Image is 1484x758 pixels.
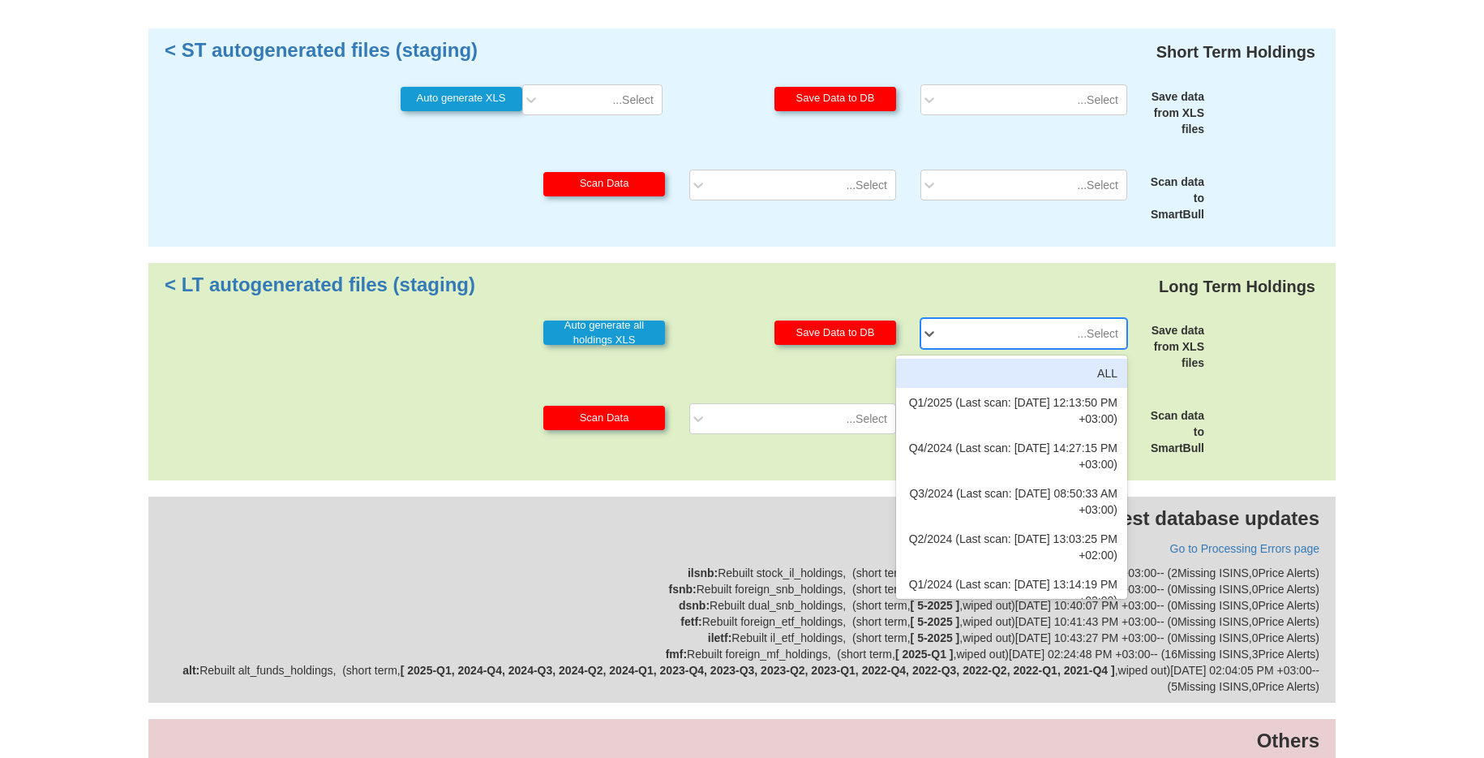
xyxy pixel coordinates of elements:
[1152,37,1319,68] div: Short Term Holdings
[165,597,1319,614] div: Rebuilt dual_snb_holdings , ( short term , , wiped out ) [DATE] 10:40:07 PM +03:00 -- ( 0 Missing...
[612,92,654,108] div: Select...
[165,581,1319,597] div: Rebuilt foreign_snb_holdings , ( short term , , wiped out ) [DATE] 10:37:01 PM +03:00 -- ( 0 Miss...
[165,614,1319,630] div: Rebuilt foreign_etf_holdings , ( short term , , wiped out ) [DATE] 10:41:43 PM +03:00 -- ( 0 Miss...
[666,648,687,661] strong: fmf :
[1077,325,1118,342] div: Select...
[896,479,1127,524] div: Q3/2024 (Last scan: [DATE] 08:50:33 AM +03:00)
[165,662,1319,695] div: Rebuilt alt_funds_holdings , ( short term , , wiped out ) [DATE] 02:04:05 PM +03:00 -- ( 5 Missin...
[543,321,665,345] button: Auto generate all holdings XLS
[1077,177,1118,193] div: Select...
[401,87,522,111] button: Auto generate XLS
[1077,92,1118,108] div: Select...
[543,172,665,196] button: Scan Data
[688,566,718,579] strong: ilsnb :
[1139,322,1204,371] div: Save data from XLS files
[165,39,478,61] a: ST autogenerated files (staging) >
[165,505,1319,532] p: Latest database updates
[911,615,960,628] b: [ 5-2025 ]
[911,631,960,644] b: [ 5-2025 ]
[896,359,1127,388] div: ALL
[669,583,697,596] strong: fsnb :
[896,524,1127,570] div: Q2/2024 (Last scan: [DATE] 13:03:25 PM +02:00)
[1155,271,1319,303] div: Long Term Holdings
[1139,88,1204,137] div: Save data from XLS files
[182,664,199,677] strong: alt :
[543,406,665,430] button: Scan Data
[846,411,887,427] div: Select...
[1170,542,1319,555] a: Go to Processing Errors page
[896,570,1127,615] div: Q1/2024 (Last scan: [DATE] 13:14:19 PM +02:00)
[165,727,1319,755] p: Others
[708,631,732,644] strong: iletf :
[401,664,1115,677] b: [ 2025-Q1, 2024-Q4, 2024-Q3, 2024-Q2, 2024-Q1, 2023-Q4, 2023-Q3, 2023-Q2, 2023-Q1, 2022-Q4, 2022-...
[165,630,1319,646] div: Rebuilt il_etf_holdings , ( short term , , wiped out ) [DATE] 10:43:27 PM +03:00 -- ( 0 Missing I...
[1139,407,1204,456] div: Scan data to SmartBull
[774,321,896,345] button: Save Data to DB
[165,273,475,295] a: LT autogenerated files (staging) >
[774,87,896,111] button: Save Data to DB
[911,599,960,612] b: [ 5-2025 ]
[1139,174,1204,222] div: Scan data to SmartBull
[895,648,954,661] b: [ 2025-Q1 ]
[680,615,701,628] strong: fetf :
[846,177,887,193] div: Select...
[896,433,1127,479] div: Q4/2024 (Last scan: [DATE] 14:27:15 PM +03:00)
[679,599,710,612] strong: dsnb :
[896,388,1127,433] div: Q1/2025 (Last scan: [DATE] 12:13:50 PM +03:00)
[165,646,1319,662] div: Rebuilt foreign_mf_holdings , ( short term , , wiped out ) [DATE] 02:24:48 PM +03:00 -- ( 16 Miss...
[165,565,1319,581] div: Rebuilt stock_il_holdings , ( short term , , wiped out ) [DATE] 10:34:38 PM +03:00 -- ( 2 Missing...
